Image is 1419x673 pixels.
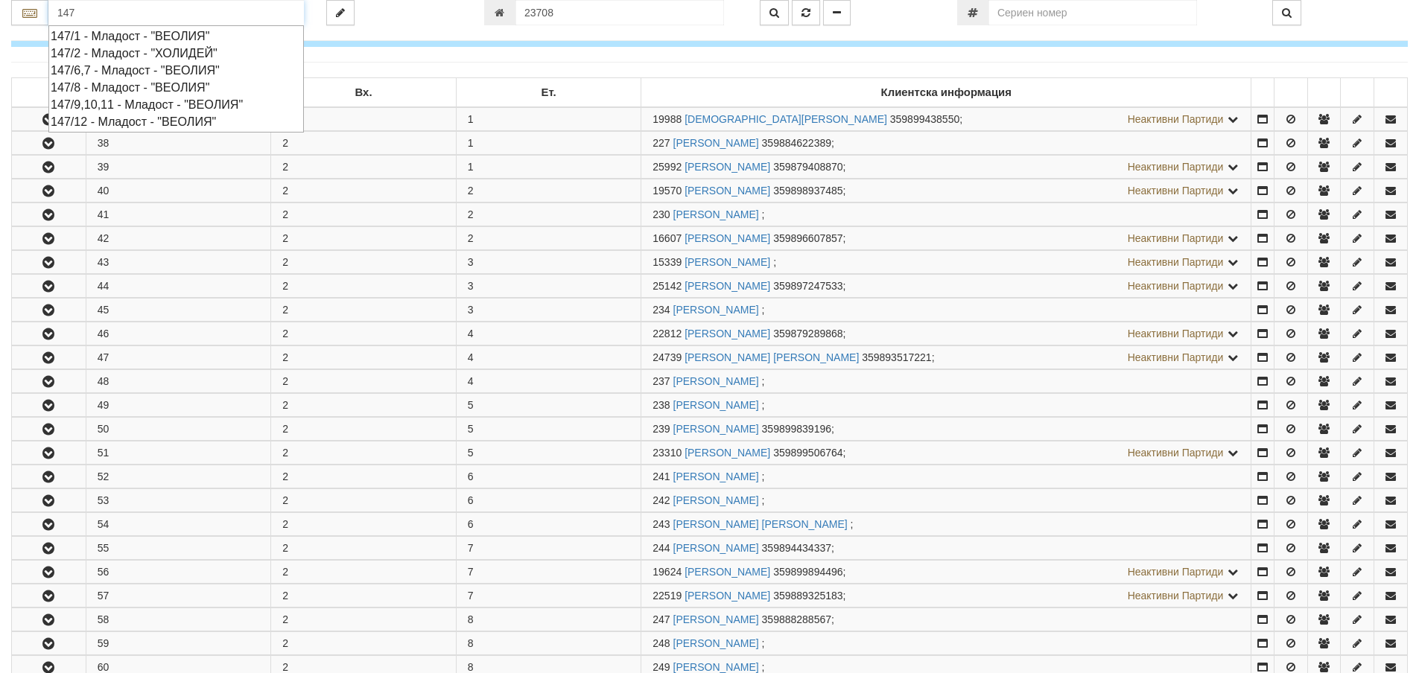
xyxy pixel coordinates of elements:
[673,304,759,316] a: [PERSON_NAME]
[685,280,770,292] a: [PERSON_NAME]
[86,322,271,345] td: 46
[1128,351,1224,363] span: Неактивни Партиди
[653,423,670,435] span: Партида №
[685,161,770,173] a: [PERSON_NAME]
[271,394,457,417] td: 2
[86,227,271,250] td: 42
[86,394,271,417] td: 49
[685,447,770,459] a: [PERSON_NAME]
[653,471,670,482] span: Партида №
[271,537,457,560] td: 2
[51,45,302,62] div: 147/2 - Младост - "ХОЛИДЕЙ"
[653,161,682,173] span: Партида №
[468,399,474,411] span: 5
[12,78,86,108] td: : No sort applied, sorting is disabled
[86,537,271,560] td: 55
[468,185,474,197] span: 2
[468,232,474,244] span: 2
[86,441,271,465] td: 51
[468,304,474,316] span: 3
[773,280,842,292] span: 359897247533
[673,137,759,149] a: [PERSON_NAME]
[1128,113,1224,125] span: Неактивни Партиди
[762,423,831,435] span: 359899839196
[1374,78,1408,108] td: : No sort applied, sorting is disabled
[641,465,1251,488] td: ;
[468,661,474,673] span: 8
[653,447,682,459] span: Партида №
[542,86,556,98] b: Ет.
[673,542,759,554] a: [PERSON_NAME]
[468,280,474,292] span: 3
[641,489,1251,512] td: ;
[773,232,842,244] span: 359896607857
[641,251,1251,274] td: ;
[468,590,474,602] span: 7
[271,78,457,108] td: Вх.: No sort applied, sorting is disabled
[86,179,271,202] td: 40
[1128,566,1224,578] span: Неактивни Партиди
[653,613,670,625] span: Партида №
[762,613,831,625] span: 359888288567
[86,465,271,488] td: 52
[86,632,271,655] td: 59
[468,637,474,649] span: 8
[271,299,457,322] td: 2
[685,185,770,197] a: [PERSON_NAME]
[271,489,457,512] td: 2
[271,465,457,488] td: 2
[51,96,302,113] div: 147/9,10,11 - Младост - "ВЕОЛИЯ"
[673,399,759,411] a: [PERSON_NAME]
[86,203,271,226] td: 41
[653,494,670,506] span: Партида №
[1251,78,1274,108] td: : No sort applied, sorting is disabled
[468,566,474,578] span: 7
[468,423,474,435] span: 5
[653,399,670,411] span: Партида №
[685,328,770,339] a: [PERSON_NAME]
[468,613,474,625] span: 8
[653,351,682,363] span: Партида №
[271,203,457,226] td: 2
[271,608,457,631] td: 2
[271,322,457,345] td: 2
[685,566,770,578] a: [PERSON_NAME]
[86,299,271,322] td: 45
[773,447,842,459] span: 359899506764
[468,137,474,149] span: 1
[1307,78,1341,108] td: : No sort applied, sorting is disabled
[641,632,1251,655] td: ;
[468,256,474,268] span: 3
[641,227,1251,250] td: ;
[1341,78,1374,108] td: : No sort applied, sorting is disabled
[468,161,474,173] span: 1
[653,185,682,197] span: Партида №
[1128,328,1224,339] span: Неактивни Партиди
[685,232,770,244] a: [PERSON_NAME]
[653,375,670,387] span: Партида №
[468,542,474,554] span: 7
[86,513,271,536] td: 54
[86,156,271,179] td: 39
[653,518,670,530] span: Партида №
[641,203,1251,226] td: ;
[271,275,457,298] td: 2
[673,375,759,387] a: [PERSON_NAME]
[271,132,457,155] td: 2
[653,256,682,268] span: Партида №
[271,346,457,369] td: 2
[653,637,670,649] span: Партида №
[641,346,1251,369] td: ;
[685,113,887,125] a: [DEMOGRAPHIC_DATA][PERSON_NAME]
[890,113,959,125] span: 359899438550
[86,561,271,584] td: 56
[641,107,1251,131] td: ;
[653,208,670,220] span: Партида №
[653,113,682,125] span: Партида №
[271,156,457,179] td: 2
[641,608,1251,631] td: ;
[271,513,457,536] td: 2
[468,328,474,339] span: 4
[773,566,842,578] span: 359899894496
[271,632,457,655] td: 2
